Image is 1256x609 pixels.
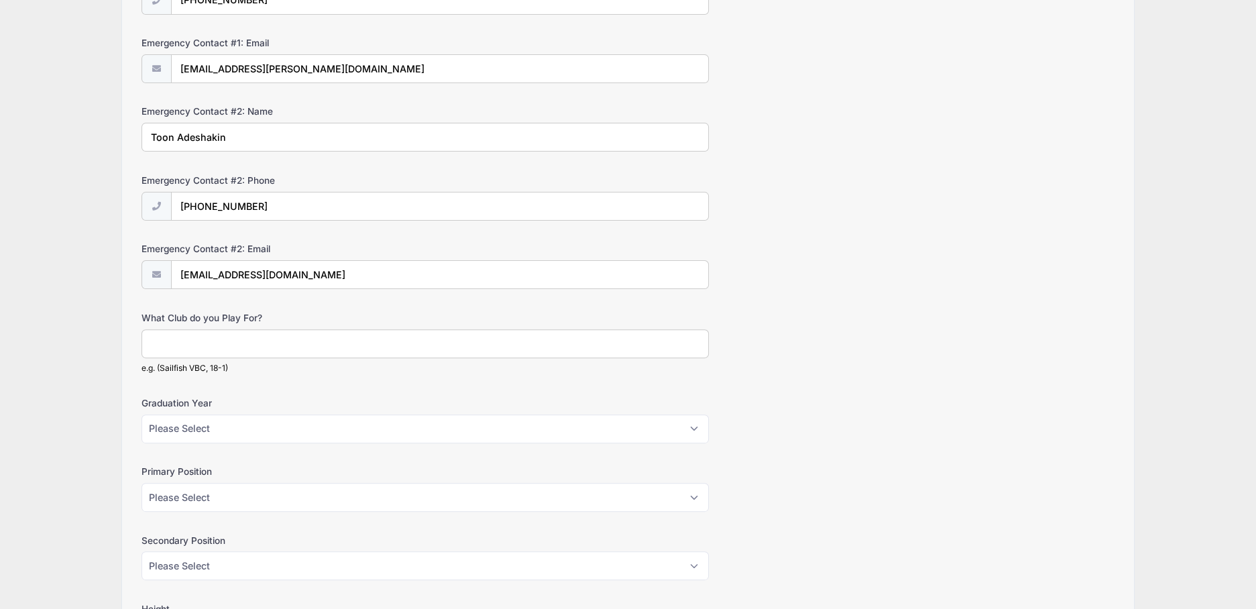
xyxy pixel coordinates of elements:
[171,260,709,289] input: email@email.com
[171,192,709,221] input: (xxx) xxx-xxxx
[141,534,465,547] label: Secondary Position
[171,54,709,83] input: email@email.com
[141,36,465,50] label: Emergency Contact #1: Email
[141,242,465,256] label: Emergency Contact #2: Email
[141,362,709,374] div: e.g. (Sailfish VBC, 18-1)
[141,174,465,187] label: Emergency Contact #2: Phone
[141,311,465,325] label: What Club do you Play For?
[141,465,465,478] label: Primary Position
[141,396,465,410] label: Graduation Year
[141,105,465,118] label: Emergency Contact #2: Name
